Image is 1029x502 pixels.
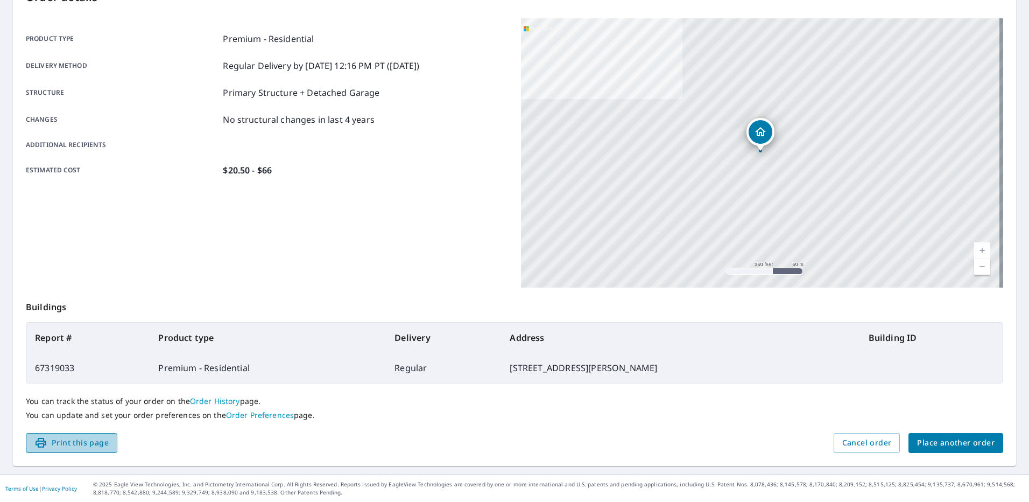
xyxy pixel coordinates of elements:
p: You can track the status of your order on the page. [26,396,1003,406]
span: Cancel order [842,436,892,450]
td: 67319033 [26,353,150,383]
a: Order History [190,396,240,406]
th: Address [501,323,859,353]
p: Estimated cost [26,164,219,177]
a: Current Level 17, Zoom Out [974,259,990,275]
button: Place another order [908,433,1003,453]
p: Product type [26,32,219,45]
p: Additional recipients [26,140,219,150]
th: Product type [150,323,386,353]
a: Order Preferences [226,410,294,420]
p: Delivery method [26,59,219,72]
td: [STREET_ADDRESS][PERSON_NAME] [501,353,859,383]
a: Current Level 17, Zoom In [974,242,990,259]
td: Regular [386,353,501,383]
p: Buildings [26,288,1003,322]
p: Premium - Residential [223,32,314,45]
p: © 2025 Eagle View Technologies, Inc. and Pictometry International Corp. All Rights Reserved. Repo... [93,480,1024,497]
p: Structure [26,86,219,99]
p: Regular Delivery by [DATE] 12:16 PM PT ([DATE]) [223,59,419,72]
p: You can update and set your order preferences on the page. [26,410,1003,420]
p: Primary Structure + Detached Garage [223,86,379,99]
button: Print this page [26,433,117,453]
span: Print this page [34,436,109,450]
span: Place another order [917,436,995,450]
th: Report # [26,323,150,353]
p: | [5,485,77,492]
a: Terms of Use [5,485,39,492]
td: Premium - Residential [150,353,386,383]
a: Privacy Policy [42,485,77,492]
th: Building ID [860,323,1003,353]
p: $20.50 - $66 [223,164,272,177]
div: Dropped pin, building 1, Residential property, 272 Sodom Hutchings Rd SE Vienna, OH 44473 [746,118,774,151]
button: Cancel order [834,433,900,453]
th: Delivery [386,323,501,353]
p: No structural changes in last 4 years [223,113,375,126]
p: Changes [26,113,219,126]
